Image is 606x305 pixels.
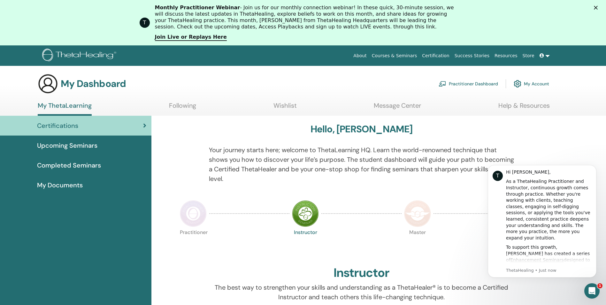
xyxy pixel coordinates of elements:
[419,50,452,62] a: Certification
[498,102,550,114] a: Help & Resources
[37,180,83,190] span: My Documents
[520,50,537,62] a: Store
[374,102,421,114] a: Message Center
[514,78,521,89] img: cog.svg
[38,102,92,116] a: My ThetaLearning
[597,283,602,288] span: 1
[594,6,600,10] div: Close
[209,283,514,302] p: The best way to strengthen your skills and understanding as a ThetaHealer® is to become a Certifi...
[351,50,369,62] a: About
[61,78,126,90] h3: My Dashboard
[292,230,319,257] p: Instructor
[273,102,297,114] a: Wishlist
[180,230,207,257] p: Practitioner
[140,18,150,28] div: Profile image for ThetaHealing
[492,50,520,62] a: Resources
[180,200,207,227] img: Practitioner
[369,50,420,62] a: Courses & Seminars
[404,200,431,227] img: Master
[292,200,319,227] img: Instructor
[478,155,606,288] iframe: Intercom notifications message
[155,34,227,41] a: Join Live or Replays Here
[334,266,389,280] h2: Instructor
[404,230,431,257] p: Master
[452,50,492,62] a: Success Stories
[37,121,78,130] span: Certifications
[42,49,119,63] img: logo.png
[439,77,498,91] a: Practitioner Dashboard
[584,283,600,299] iframe: Intercom live chat
[32,102,86,107] a: Enhancement Seminars
[28,112,113,118] p: Message from ThetaHealing, sent Just now
[311,123,413,135] h3: Hello, [PERSON_NAME]
[37,141,97,150] span: Upcoming Seminars
[514,77,549,91] a: My Account
[37,160,101,170] span: Completed Seminars
[155,4,240,11] b: Monthly Practitioner Webinar
[155,4,456,30] div: - Join us for our monthly connection webinar! In these quick, 30-minute session, we will discuss ...
[38,74,58,94] img: generic-user-icon.jpg
[28,89,113,158] div: To support this growth, [PERSON_NAME] has created a series of designed to help you refine your kn...
[209,145,514,184] p: Your journey starts here; welcome to ThetaLearning HQ. Learn the world-renowned technique that sh...
[169,102,196,114] a: Following
[439,81,446,87] img: chalkboard-teacher.svg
